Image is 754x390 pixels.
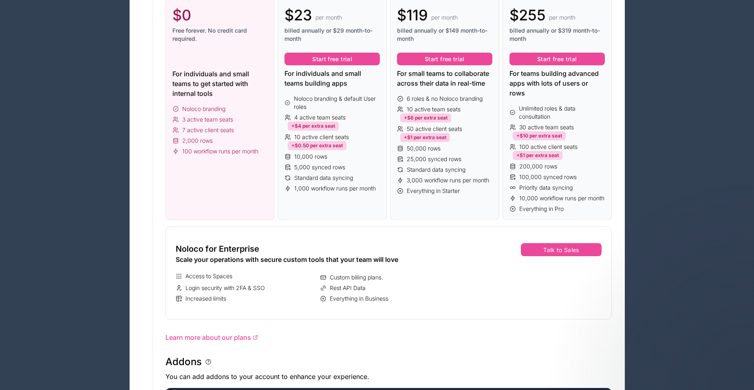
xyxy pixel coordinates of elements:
[519,143,578,151] span: 100 active client seats
[509,7,546,23] span: $255
[284,27,380,43] span: billed annually or $29 month-to-month
[407,187,460,195] span: Everything in Starter
[294,184,376,193] span: 1,000 workflow runs per month
[519,205,564,213] span: Everything in Pro
[288,141,346,150] div: +$0.50 per extra seat
[397,7,428,23] span: $119
[165,332,251,342] span: Learn more about our plans
[519,162,557,171] span: 200,000 rows
[509,27,605,43] span: billed annually or $319 month-to-month
[165,355,202,368] h1: Addons
[407,125,462,133] span: 50 active client seats
[315,13,342,22] span: per month
[165,372,612,381] p: You can add addons to your account to enhance your experience.
[330,295,388,303] span: Everything in Business
[172,7,191,23] span: $0
[407,176,489,184] span: 3,000 workflow runs per month
[513,151,562,160] div: +$1 per extra seat
[182,115,233,124] span: 3 active team seats
[284,53,380,66] button: Start free trial
[509,69,605,98] div: For teams building advanced apps with lots of users or rows
[330,284,366,292] span: Rest API Data
[294,133,349,141] span: 10 active client seats
[182,126,234,134] span: 7 active client seats
[294,113,346,122] span: 4 active team seats
[407,95,483,103] span: 6 roles & no Noloco branding
[185,284,265,292] span: Login security with 2FA & SSO
[284,7,312,23] span: $23
[407,155,461,163] span: 25,000 synced rows
[294,153,327,161] span: 10,000 rows
[172,69,268,98] div: For individuals and small teams to get started with internal tools
[182,137,213,145] span: 2,000 rows
[519,173,577,181] span: 100,000 synced rows
[400,133,450,142] div: +$1 per extra seat
[165,332,612,342] a: Learn more about our plans
[513,131,566,140] div: +$10 per extra seat
[519,104,604,121] span: Unlimited roles & data consultation
[182,105,225,113] span: Noloco branding
[176,243,259,255] span: Noloco for Enterprise
[172,27,268,43] span: Free forever. No credit card required.
[591,329,754,386] iframe: Intercom notifications message
[397,27,492,43] span: billed annually or $149 month-to-month
[330,273,383,281] span: Custom billing plans.
[288,122,339,131] div: +$4 per extra seat
[431,13,458,22] span: per month
[294,95,380,111] span: Noloco branding & default User roles
[185,295,226,303] span: Increased limits
[182,147,258,155] span: 100 workflow runs per month
[549,13,575,22] span: per month
[185,272,232,280] span: Access to Spaces
[294,163,345,171] span: 5,000 synced rows
[519,194,604,202] span: 10,000 workflow runs per month
[519,184,573,192] span: Priority data syncing
[407,166,465,174] span: Standard data syncing
[521,243,601,256] button: Talk to Sales
[284,69,380,88] div: For individuals and small teams building apps
[400,113,451,122] div: +$6 per extra seat
[519,123,574,131] span: 30 active team seats
[509,53,605,66] button: Start free trial
[407,144,441,153] span: 50,000 rows
[397,69,492,88] div: For small teams to collaborate across their data in real-time
[294,174,353,182] span: Standard data syncing
[397,53,492,66] button: Start free trial
[407,105,461,113] span: 10 active team seats
[176,255,461,264] div: Scale your operations with secure custom tools that your team will love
